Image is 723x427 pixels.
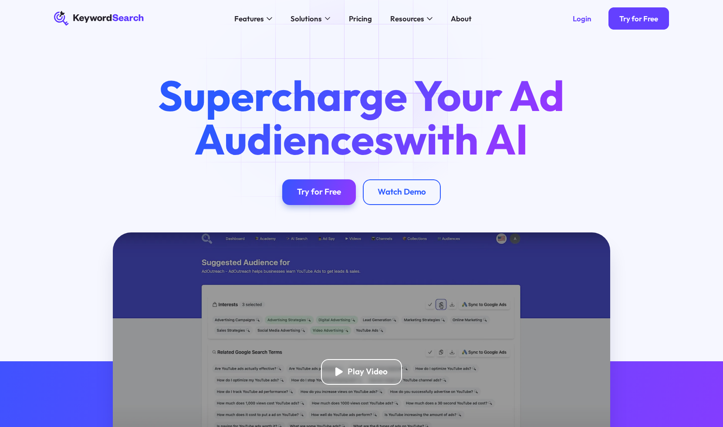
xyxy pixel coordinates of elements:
[348,366,388,377] div: Play Video
[349,13,372,24] div: Pricing
[445,11,477,26] a: About
[140,74,582,161] h1: Supercharge Your Ad Audiences
[291,13,322,24] div: Solutions
[234,13,264,24] div: Features
[394,112,528,165] span: with AI
[282,179,356,205] a: Try for Free
[619,14,658,23] div: Try for Free
[451,13,472,24] div: About
[562,7,603,30] a: Login
[608,7,669,30] a: Try for Free
[573,14,591,23] div: Login
[343,11,377,26] a: Pricing
[297,187,341,197] div: Try for Free
[390,13,424,24] div: Resources
[378,187,426,197] div: Watch Demo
